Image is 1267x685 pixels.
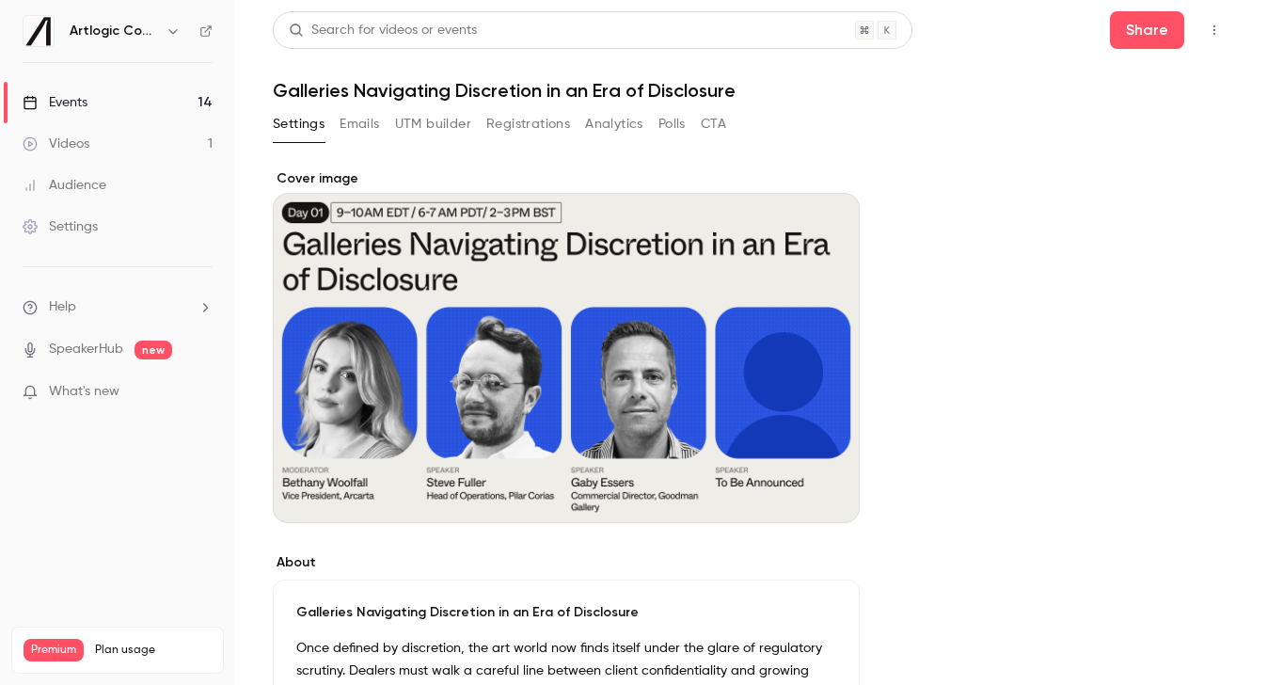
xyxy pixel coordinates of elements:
button: CTA [701,109,726,139]
button: Analytics [585,109,643,139]
span: new [135,341,172,359]
span: Help [49,297,76,317]
button: Emails [340,109,379,139]
button: Share [1110,11,1184,49]
label: About [273,553,860,572]
button: Registrations [486,109,570,139]
div: Audience [23,176,106,195]
img: Artlogic Connect 2025 [24,16,54,46]
p: Galleries Navigating Discretion in an Era of Disclosure [296,603,836,622]
div: Videos [23,135,89,153]
span: What's new [49,382,119,402]
label: Cover image [273,169,860,188]
div: Events [23,93,87,112]
span: Plan usage [95,643,212,658]
a: SpeakerHub [49,340,123,359]
button: UTM builder [395,109,471,139]
section: Cover image [273,169,860,523]
button: Polls [658,109,686,139]
h1: Galleries Navigating Discretion in an Era of Disclosure [273,79,1229,102]
li: help-dropdown-opener [23,297,213,317]
div: Settings [23,217,98,236]
span: Premium [24,639,84,661]
button: Settings [273,109,325,139]
div: Search for videos or events [289,21,477,40]
iframe: Noticeable Trigger [190,384,213,401]
h6: Artlogic Connect 2025 [70,22,158,40]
